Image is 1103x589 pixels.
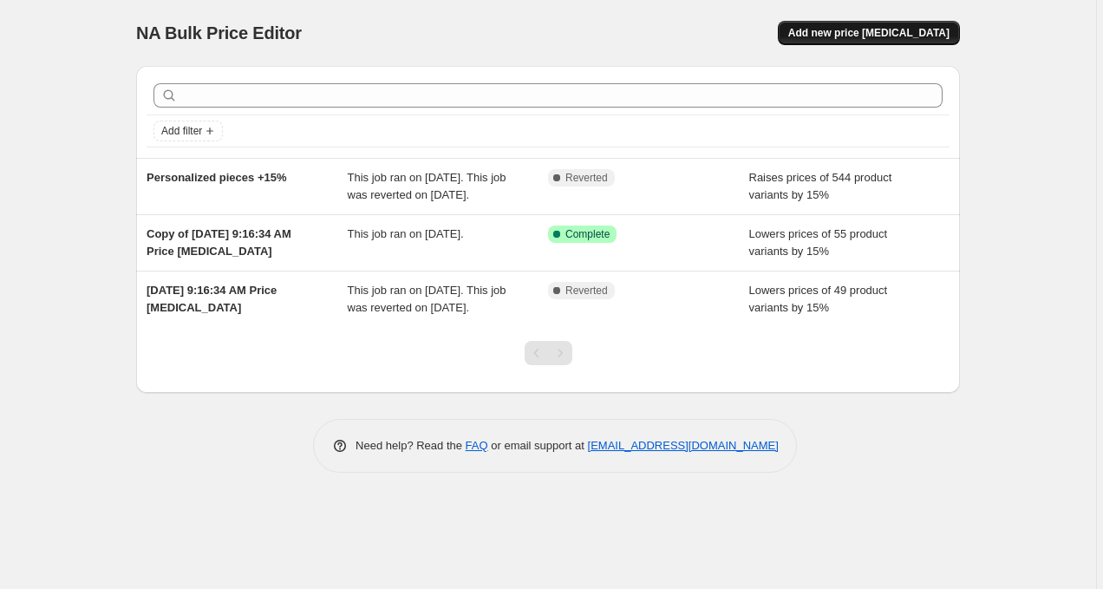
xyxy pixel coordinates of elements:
[749,227,888,258] span: Lowers prices of 55 product variants by 15%
[788,26,950,40] span: Add new price [MEDICAL_DATA]
[356,439,466,452] span: Need help? Read the
[348,284,506,314] span: This job ran on [DATE]. This job was reverted on [DATE].
[348,171,506,201] span: This job ran on [DATE]. This job was reverted on [DATE].
[565,284,608,298] span: Reverted
[466,439,488,452] a: FAQ
[749,284,888,314] span: Lowers prices of 49 product variants by 15%
[161,124,202,138] span: Add filter
[147,227,291,258] span: Copy of [DATE] 9:16:34 AM Price [MEDICAL_DATA]
[147,284,277,314] span: [DATE] 9:16:34 AM Price [MEDICAL_DATA]
[136,23,302,43] span: NA Bulk Price Editor
[488,439,588,452] span: or email support at
[588,439,779,452] a: [EMAIL_ADDRESS][DOMAIN_NAME]
[525,341,572,365] nav: Pagination
[348,227,464,240] span: This job ran on [DATE].
[565,171,608,185] span: Reverted
[153,121,223,141] button: Add filter
[749,171,892,201] span: Raises prices of 544 product variants by 15%
[565,227,610,241] span: Complete
[778,21,960,45] button: Add new price [MEDICAL_DATA]
[147,171,287,184] span: Personalized pieces +15%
